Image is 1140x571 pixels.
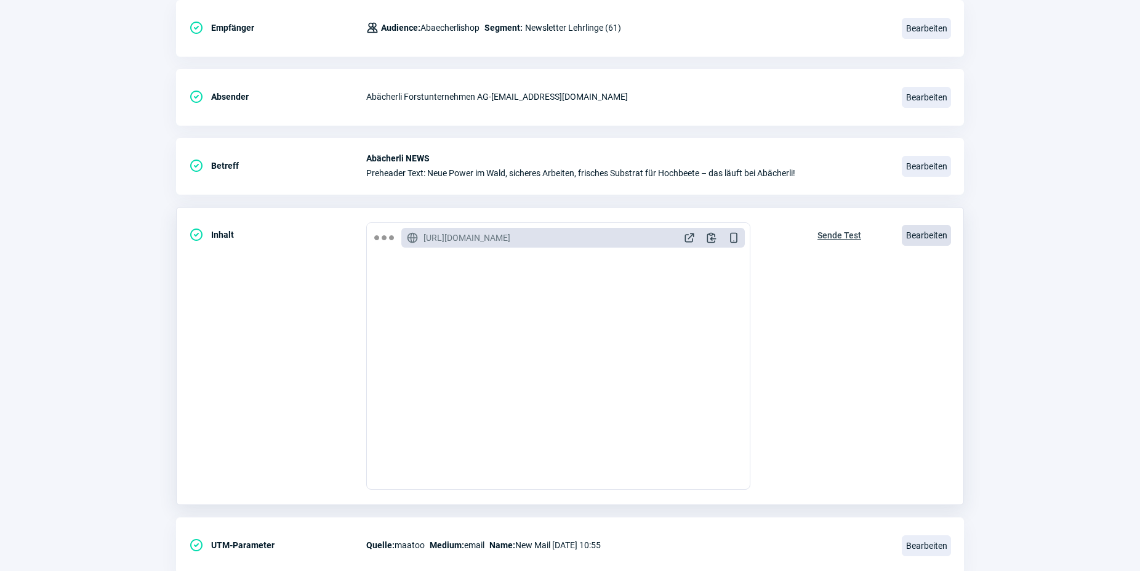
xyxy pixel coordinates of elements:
[366,168,887,178] span: Preheader Text: Neue Power im Wald, sicheres Arbeiten, frisches Substrat für Hochbeete – das läuf...
[381,20,480,35] span: Abaecherlishop
[381,23,420,33] span: Audience:
[366,84,887,109] div: Abächerli Forstunternehmen AG - [EMAIL_ADDRESS][DOMAIN_NAME]
[484,20,523,35] span: Segment:
[366,15,621,40] div: Newsletter Lehrlinge (61)
[902,156,951,177] span: Bearbeiten
[423,232,510,244] span: [URL][DOMAIN_NAME]
[489,538,601,553] span: New Mail [DATE] 10:55
[189,153,366,178] div: Betreff
[366,538,425,553] span: maatoo
[366,153,887,163] span: Abächerli NEWS
[430,540,464,550] span: Medium:
[430,538,484,553] span: email
[366,540,395,550] span: Quelle:
[189,84,366,109] div: Absender
[805,222,874,246] button: Sende Test
[902,225,951,246] span: Bearbeiten
[902,18,951,39] span: Bearbeiten
[902,535,951,556] span: Bearbeiten
[189,15,366,40] div: Empfänger
[189,533,366,557] div: UTM-Parameter
[189,222,366,247] div: Inhalt
[817,225,861,245] span: Sende Test
[902,87,951,108] span: Bearbeiten
[489,540,515,550] span: Name:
